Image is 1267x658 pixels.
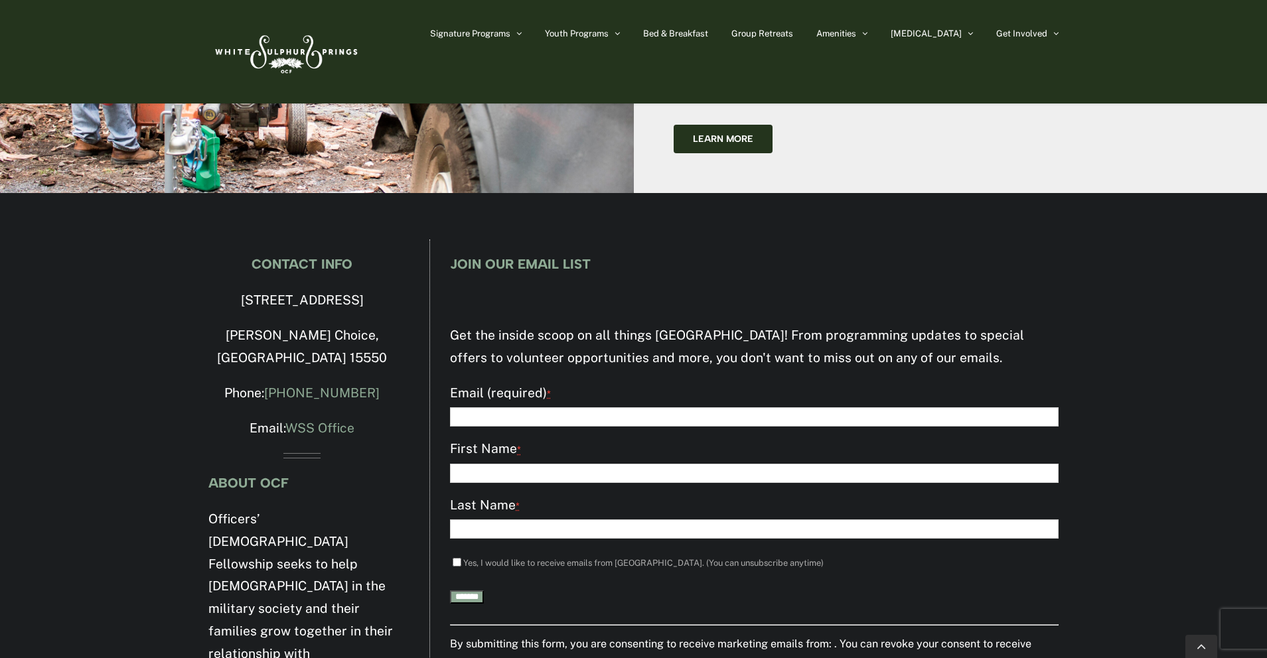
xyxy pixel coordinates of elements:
[450,494,1058,517] label: Last Name
[450,257,1058,271] h4: JOIN OUR EMAIL LIST
[209,21,362,83] img: White Sulphur Springs Logo
[450,382,1058,405] label: Email (required)
[516,500,520,511] abbr: required
[450,438,1058,461] label: First Name
[693,133,753,145] span: Learn more
[731,29,793,38] span: Group Retreats
[816,29,856,38] span: Amenities
[208,289,396,312] p: [STREET_ADDRESS]
[674,125,773,153] a: Learn more
[430,29,510,38] span: Signature Programs
[891,29,962,38] span: [MEDICAL_DATA]
[208,324,396,369] p: [PERSON_NAME] Choice, [GEOGRAPHIC_DATA] 15550
[643,29,708,38] span: Bed & Breakfast
[285,421,354,435] a: WSS Office
[450,324,1058,369] p: Get the inside scoop on all things [GEOGRAPHIC_DATA]! From programming updates to special offers ...
[208,417,396,440] p: Email:
[517,444,521,455] abbr: required
[545,29,609,38] span: Youth Programs
[547,388,551,399] abbr: required
[208,382,396,405] p: Phone:
[208,476,396,490] h4: ABOUT OCF
[996,29,1047,38] span: Get Involved
[463,558,824,568] label: Yes, I would like to receive emails from [GEOGRAPHIC_DATA]. (You can unsubscribe anytime)
[208,257,396,271] h4: CONTACT INFO
[264,385,380,400] a: [PHONE_NUMBER]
